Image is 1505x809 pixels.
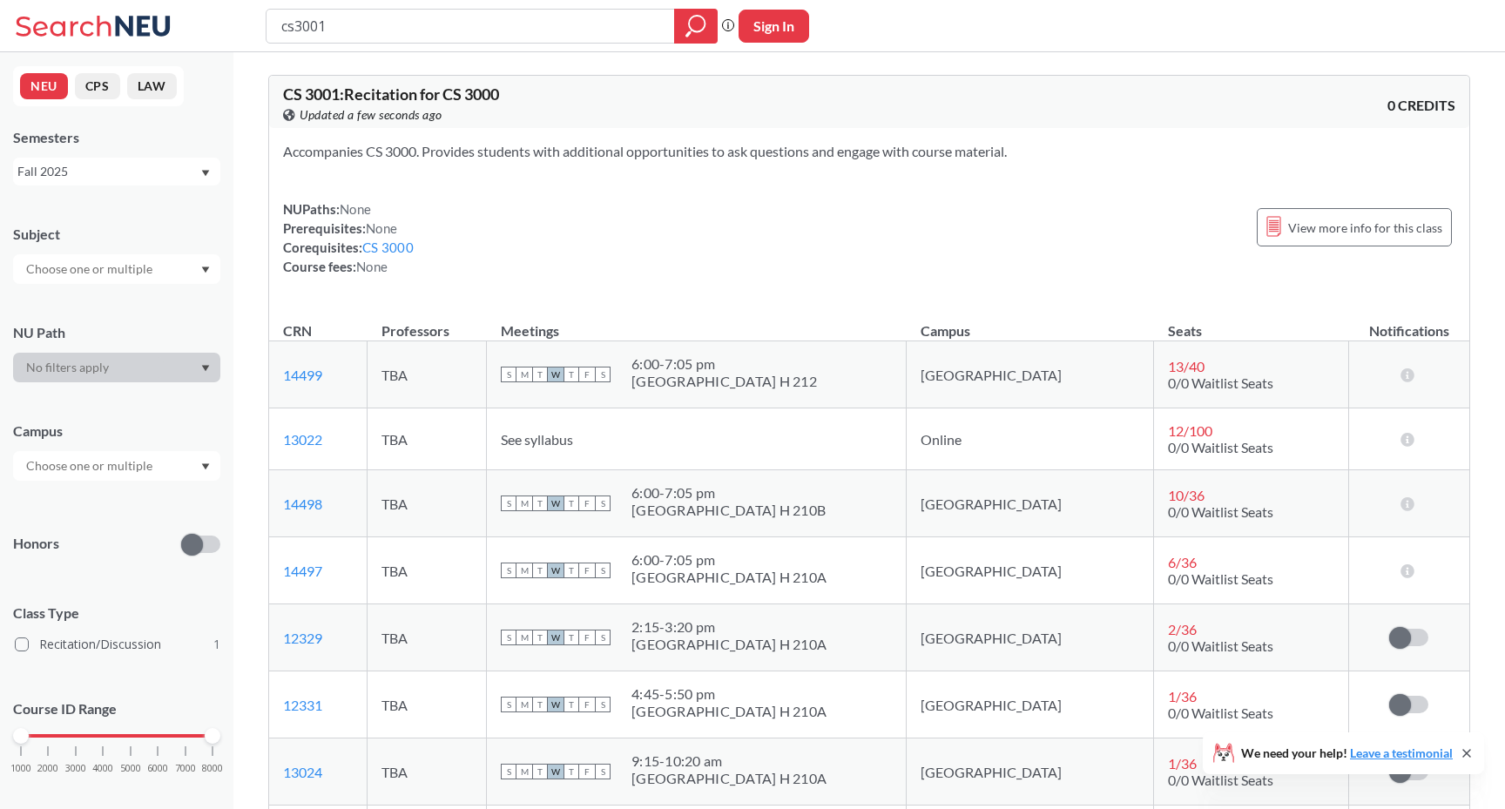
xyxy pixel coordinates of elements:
[201,266,210,273] svg: Dropdown arrow
[907,341,1154,408] td: [GEOGRAPHIC_DATA]
[595,697,611,712] span: S
[368,537,487,604] td: TBA
[631,569,827,586] div: [GEOGRAPHIC_DATA] H 210A
[631,685,827,703] div: 4:45 - 5:50 pm
[532,367,548,382] span: T
[283,142,1455,161] section: Accompanies CS 3000. Provides students with additional opportunities to ask questions and engage ...
[631,502,826,519] div: [GEOGRAPHIC_DATA] H 210B
[1288,217,1442,239] span: View more info for this class
[907,604,1154,671] td: [GEOGRAPHIC_DATA]
[516,764,532,779] span: M
[501,764,516,779] span: S
[283,431,322,448] a: 13022
[907,470,1154,537] td: [GEOGRAPHIC_DATA]
[501,496,516,511] span: S
[175,764,196,773] span: 7000
[127,73,177,99] button: LAW
[685,14,706,38] svg: magnifying glass
[532,630,548,645] span: T
[487,304,907,341] th: Meetings
[631,355,817,373] div: 6:00 - 7:05 pm
[13,225,220,244] div: Subject
[595,496,611,511] span: S
[548,697,564,712] span: W
[368,671,487,738] td: TBA
[75,73,120,99] button: CPS
[13,254,220,284] div: Dropdown arrow
[1168,688,1197,705] span: 1 / 36
[1168,621,1197,637] span: 2 / 36
[340,201,371,217] span: None
[356,259,388,274] span: None
[907,304,1154,341] th: Campus
[516,367,532,382] span: M
[564,630,579,645] span: T
[579,496,595,511] span: F
[631,703,827,720] div: [GEOGRAPHIC_DATA] H 210A
[564,367,579,382] span: T
[501,630,516,645] span: S
[20,73,68,99] button: NEU
[37,764,58,773] span: 2000
[548,563,564,578] span: W
[579,764,595,779] span: F
[1387,96,1455,115] span: 0 CREDITS
[13,158,220,185] div: Fall 2025Dropdown arrow
[579,697,595,712] span: F
[92,764,113,773] span: 4000
[564,563,579,578] span: T
[13,353,220,382] div: Dropdown arrow
[15,633,220,656] label: Recitation/Discussion
[532,697,548,712] span: T
[501,431,573,448] span: See syllabus
[532,563,548,578] span: T
[631,618,827,636] div: 2:15 - 3:20 pm
[1168,374,1273,391] span: 0/0 Waitlist Seats
[501,563,516,578] span: S
[595,764,611,779] span: S
[283,563,322,579] a: 14497
[201,365,210,372] svg: Dropdown arrow
[739,10,809,43] button: Sign In
[1350,745,1453,760] a: Leave a testimonial
[674,9,718,44] div: magnifying glass
[631,551,827,569] div: 6:00 - 7:05 pm
[1168,570,1273,587] span: 0/0 Waitlist Seats
[283,321,312,340] div: CRN
[1154,304,1349,341] th: Seats
[13,534,59,554] p: Honors
[283,84,499,104] span: CS 3001 : Recitation for CS 3000
[283,199,414,276] div: NUPaths: Prerequisites: Corequisites: Course fees:
[147,764,168,773] span: 6000
[548,367,564,382] span: W
[283,496,322,512] a: 14498
[213,635,220,654] span: 1
[201,463,210,470] svg: Dropdown arrow
[201,170,210,177] svg: Dropdown arrow
[532,764,548,779] span: T
[516,563,532,578] span: M
[1168,422,1212,439] span: 12 / 100
[548,496,564,511] span: W
[516,697,532,712] span: M
[532,496,548,511] span: T
[1168,554,1197,570] span: 6 / 36
[595,630,611,645] span: S
[516,630,532,645] span: M
[548,764,564,779] span: W
[13,421,220,441] div: Campus
[120,764,141,773] span: 5000
[366,220,397,236] span: None
[631,770,827,787] div: [GEOGRAPHIC_DATA] H 210A
[631,484,826,502] div: 6:00 - 7:05 pm
[65,764,86,773] span: 3000
[280,11,662,41] input: Class, professor, course number, "phrase"
[501,367,516,382] span: S
[13,128,220,147] div: Semesters
[907,408,1154,470] td: Online
[17,162,199,181] div: Fall 2025
[579,367,595,382] span: F
[907,738,1154,806] td: [GEOGRAPHIC_DATA]
[202,764,223,773] span: 8000
[368,738,487,806] td: TBA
